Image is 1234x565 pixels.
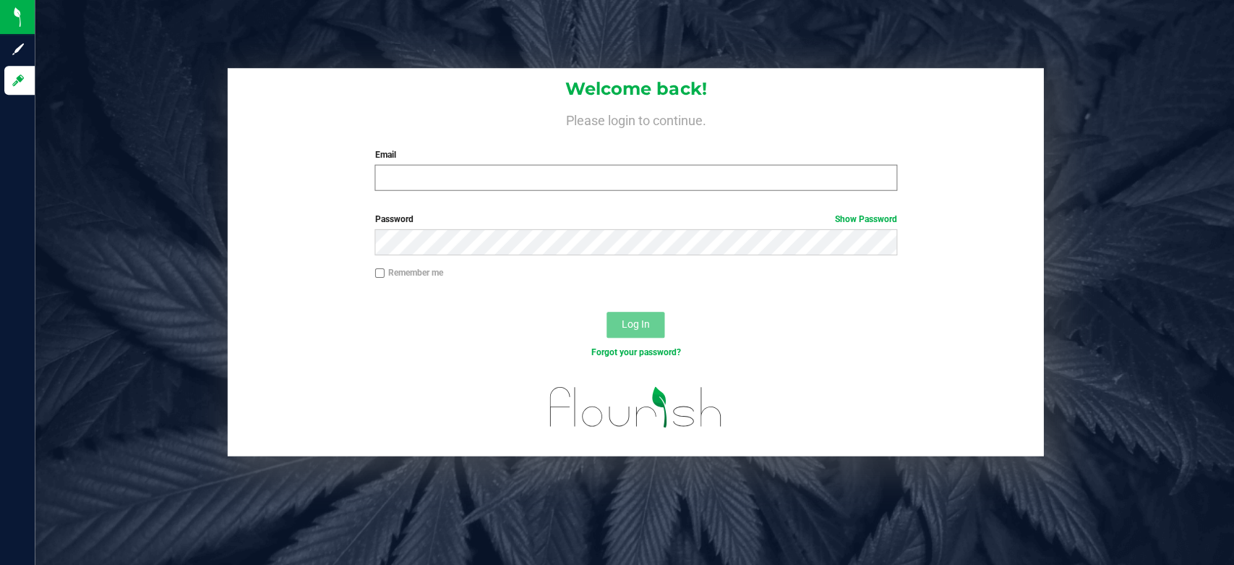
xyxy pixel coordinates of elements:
label: Remember me [374,265,442,279]
button: Log In [605,311,663,337]
inline-svg: Log in [11,73,25,88]
h4: Please login to continue. [227,110,1041,127]
span: Password [374,213,412,224]
span: Log In [620,318,648,329]
inline-svg: Sign up [11,42,25,56]
img: flourish_logo.svg [533,373,736,439]
a: Forgot your password? [589,347,679,357]
input: Remember me [374,268,384,278]
a: Show Password [833,213,895,224]
label: Email [374,148,895,161]
h1: Welcome back! [227,80,1041,98]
